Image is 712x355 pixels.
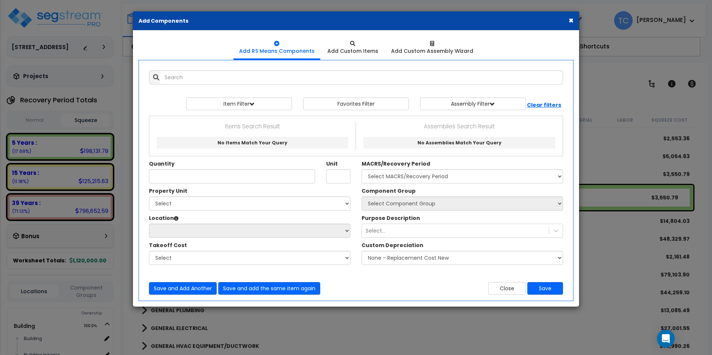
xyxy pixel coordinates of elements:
span: No Assemblies Match Your Query [417,140,502,146]
label: Unit [326,160,338,167]
b: Add Components [139,17,188,25]
button: Save and Add Another [149,282,217,295]
button: Favorites Filter [303,97,409,110]
b: Clear filters [527,101,561,109]
label: Quantity [149,160,175,167]
button: Save and add the same item again [218,282,320,295]
div: Add Custom Assembly Wizard [391,47,473,55]
button: Save [527,282,563,295]
label: Property Unit [149,187,187,195]
span: No Items Match Your Query [217,140,287,146]
div: Add Custom Items [327,47,378,55]
button: × [569,16,573,24]
p: Assemblies Search Result [362,122,557,131]
p: Items Search Result [155,122,350,131]
label: MACRS/Recovery Period [362,160,430,167]
label: Custom Depreciation [362,242,423,249]
button: Item Filter [186,97,292,110]
label: A Purpose Description Prefix can be used to customize the Item Description that will be shown in ... [362,214,420,222]
div: Open Intercom Messenger [657,330,675,348]
select: The Custom Item Descriptions in this Dropdown have been designated as 'Takeoff Costs' within thei... [149,251,350,265]
label: Location [149,214,178,222]
label: The Custom Item Descriptions in this Dropdown have been designated as 'Takeoff Costs' within thei... [149,242,187,249]
label: Component Group [362,187,416,195]
div: Select... [366,227,385,234]
div: Add RS Means Components [239,47,315,55]
button: Close [488,282,526,295]
input: Search [160,70,563,84]
button: Assembly Filter [420,97,526,110]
